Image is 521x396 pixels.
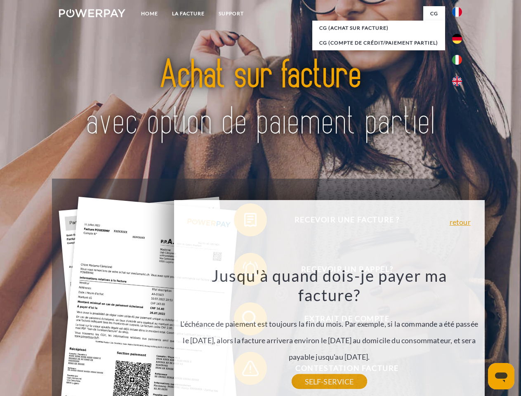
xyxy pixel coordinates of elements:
[452,55,462,65] img: it
[179,266,480,382] div: L'échéance de paiement est toujours la fin du mois. Par exemple, si la commande a été passée le [...
[292,374,367,389] a: SELF-SERVICE
[134,6,165,21] a: Home
[450,218,471,226] a: retour
[423,6,445,21] a: CG
[59,9,125,17] img: logo-powerpay-white.svg
[179,266,480,305] h3: Jusqu'à quand dois-je payer ma facture?
[452,7,462,17] img: fr
[488,363,514,389] iframe: Bouton de lancement de la fenêtre de messagerie
[452,34,462,44] img: de
[452,76,462,86] img: en
[312,35,445,50] a: CG (Compte de crédit/paiement partiel)
[312,21,445,35] a: CG (achat sur facture)
[165,6,212,21] a: LA FACTURE
[79,40,442,158] img: title-powerpay_fr.svg
[212,6,251,21] a: Support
